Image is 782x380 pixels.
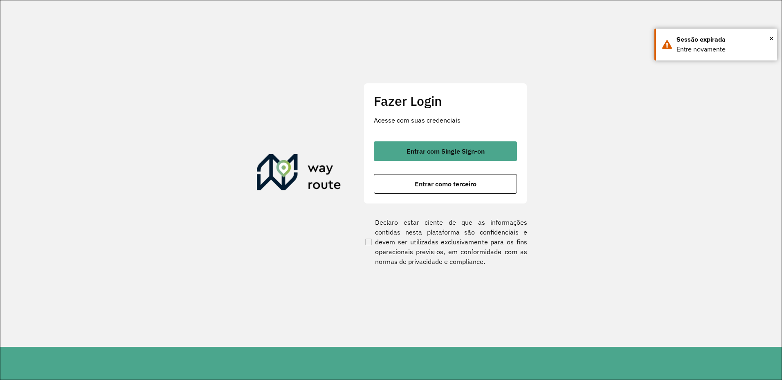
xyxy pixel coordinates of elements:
[676,35,771,45] div: Sessão expirada
[374,93,517,109] h2: Fazer Login
[769,32,773,45] span: ×
[257,154,341,193] img: Roteirizador AmbevTech
[374,141,517,161] button: button
[415,181,476,187] span: Entrar como terceiro
[769,32,773,45] button: Close
[364,217,527,266] label: Declaro estar ciente de que as informações contidas nesta plataforma são confidenciais e devem se...
[407,148,485,154] span: Entrar com Single Sign-on
[676,45,771,54] div: Entre novamente
[374,174,517,194] button: button
[374,115,517,125] p: Acesse com suas credenciais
